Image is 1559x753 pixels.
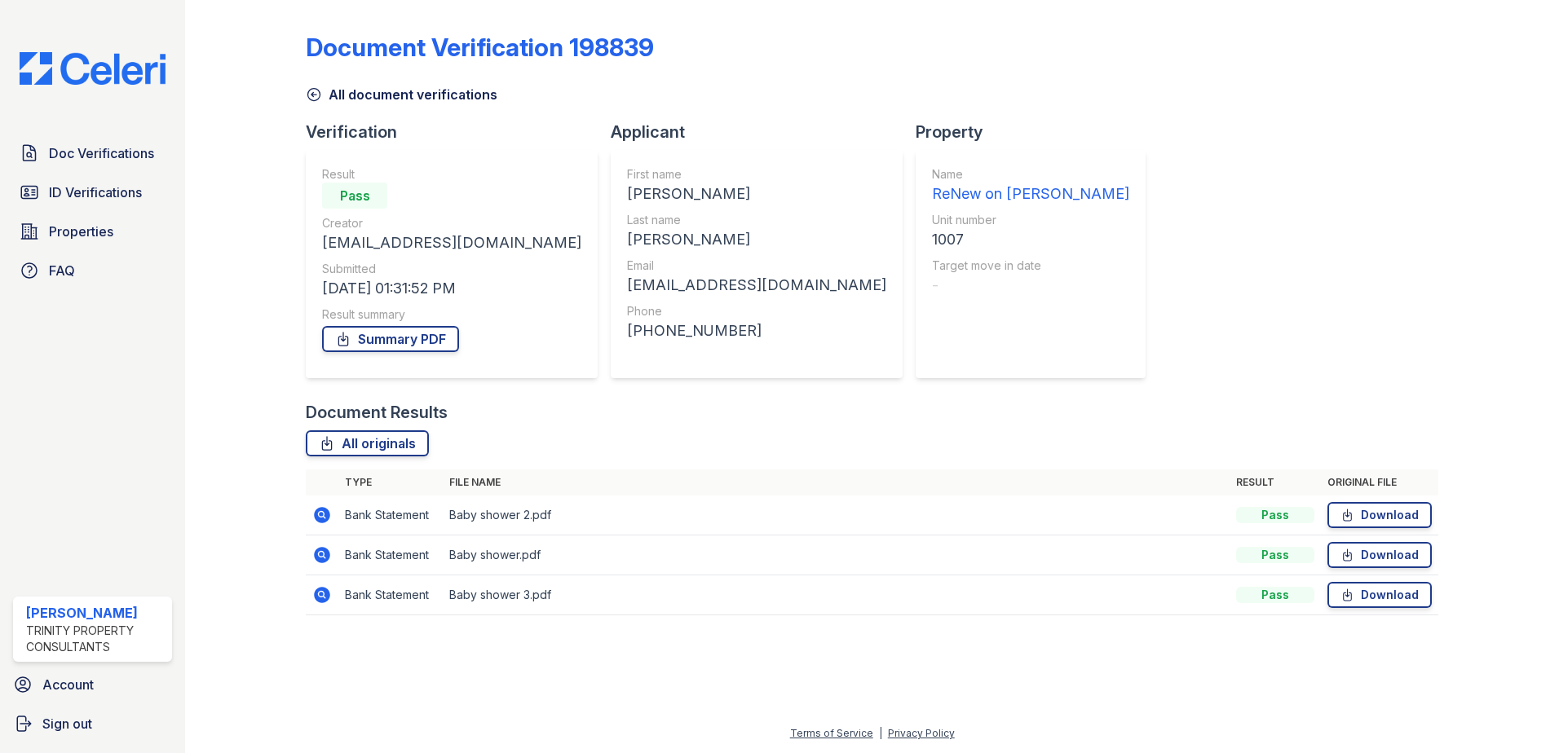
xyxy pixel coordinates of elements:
div: - [932,274,1129,297]
td: Bank Statement [338,575,443,615]
th: Original file [1321,469,1438,495]
div: 1007 [932,228,1129,251]
div: First name [627,166,886,183]
div: Document Results [306,401,448,424]
div: Result summary [322,306,581,323]
div: Target move in date [932,258,1129,274]
a: Properties [13,215,172,248]
span: Account [42,675,94,694]
img: CE_Logo_Blue-a8612792a0a2168367f1c8372b55b34899dd931a85d93a1a3d3e32e68fde9ad4.png [7,52,179,85]
div: Trinity Property Consultants [26,623,166,655]
a: Account [7,668,179,701]
a: Name ReNew on [PERSON_NAME] [932,166,1129,205]
td: Baby shower 3.pdf [443,575,1230,615]
td: Bank Statement [338,535,443,575]
div: [EMAIL_ADDRESS][DOMAIN_NAME] [627,274,886,297]
div: Pass [1236,507,1314,523]
th: Result [1230,469,1321,495]
div: | [879,727,882,739]
span: Properties [49,222,113,241]
a: All document verifications [306,85,497,104]
div: ReNew on [PERSON_NAME] [932,183,1129,205]
div: Result [322,166,581,183]
div: Pass [1236,547,1314,563]
div: Phone [627,303,886,319]
td: Baby shower.pdf [443,535,1230,575]
div: Unit number [932,212,1129,228]
a: Download [1327,542,1432,568]
div: Pass [322,183,387,209]
a: Terms of Service [790,727,873,739]
a: Summary PDF [322,326,459,352]
a: ID Verifications [13,176,172,209]
div: Last name [627,212,886,228]
a: Download [1327,502,1432,528]
a: All originals [306,430,429,456]
div: [PHONE_NUMBER] [627,319,886,342]
span: Sign out [42,714,92,733]
div: Submitted [322,261,581,277]
div: Pass [1236,587,1314,603]
a: FAQ [13,254,172,287]
div: [EMAIL_ADDRESS][DOMAIN_NAME] [322,231,581,254]
a: Privacy Policy [888,727,955,739]
span: ID Verifications [49,183,142,202]
div: [PERSON_NAME] [26,603,166,623]
div: Property [916,121,1159,143]
a: Download [1327,582,1432,608]
div: [DATE] 01:31:52 PM [322,277,581,300]
div: Applicant [611,121,916,143]
div: [PERSON_NAME] [627,183,886,205]
td: Baby shower 2.pdf [443,495,1230,535]
div: Email [627,258,886,274]
div: Creator [322,215,581,231]
td: Bank Statement [338,495,443,535]
span: Doc Verifications [49,143,154,163]
div: Verification [306,121,611,143]
div: Name [932,166,1129,183]
th: Type [338,469,443,495]
a: Sign out [7,707,179,740]
div: [PERSON_NAME] [627,228,886,251]
span: FAQ [49,261,75,280]
div: Document Verification 198839 [306,33,654,62]
a: Doc Verifications [13,137,172,170]
th: File name [443,469,1230,495]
